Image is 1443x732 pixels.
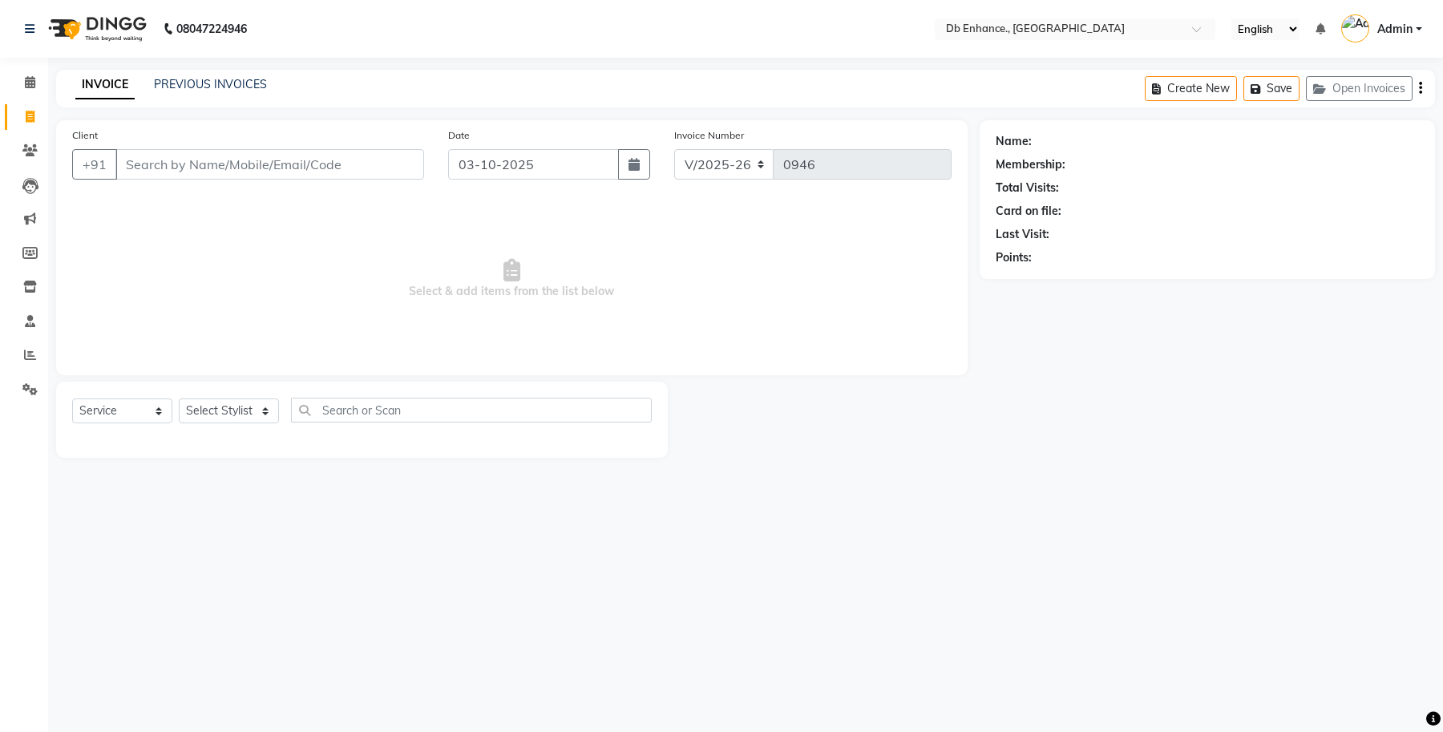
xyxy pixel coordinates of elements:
input: Search by Name/Mobile/Email/Code [115,149,424,180]
label: Client [72,128,98,143]
div: Membership: [996,156,1065,173]
a: PREVIOUS INVOICES [154,77,267,91]
label: Invoice Number [674,128,744,143]
div: Name: [996,133,1032,150]
button: Create New [1145,76,1237,101]
button: Open Invoices [1306,76,1413,101]
span: Select & add items from the list below [72,199,952,359]
b: 08047224946 [176,6,247,51]
div: Last Visit: [996,226,1049,243]
img: Admin [1341,14,1369,42]
span: Admin [1377,21,1413,38]
label: Date [448,128,470,143]
button: Save [1243,76,1300,101]
a: INVOICE [75,71,135,99]
button: +91 [72,149,117,180]
div: Points: [996,249,1032,266]
div: Total Visits: [996,180,1059,196]
img: logo [41,6,151,51]
div: Card on file: [996,203,1061,220]
input: Search or Scan [291,398,652,423]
